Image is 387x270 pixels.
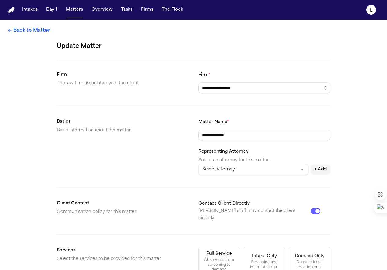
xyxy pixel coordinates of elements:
div: Demand letter creation only [293,260,326,270]
button: Overview [89,4,115,15]
div: Screening and initial intake call [248,260,281,270]
h2: Client Contact [57,200,189,207]
h2: Services [57,247,189,254]
p: Basic information about the matter [57,127,189,134]
h2: Basics [57,118,189,126]
p: [PERSON_NAME] staff may contact the client directly [198,207,311,222]
text: L [370,8,372,13]
label: Contact Client Directly [198,201,250,206]
button: Select attorney [198,164,308,175]
label: Firm [198,73,210,77]
h2: Firm [57,71,189,78]
p: Communication policy for this matter [57,208,189,216]
p: The law firm associated with the client [57,80,189,87]
h1: Update Matter [57,42,330,51]
button: Firms [139,4,156,15]
button: Tasks [119,4,135,15]
button: Matters [63,4,85,15]
button: Intakes [20,4,40,15]
input: Select a firm [198,82,330,93]
div: Demand Only [295,253,324,259]
label: Matter Name [198,120,229,124]
div: Full Service [206,251,232,257]
p: Select an attorney for this matter [198,157,330,164]
button: Day 1 [44,4,60,15]
img: Finch Logo [7,7,15,13]
button: The Flock [159,4,186,15]
p: Select the services to be provided for this matter [57,255,189,263]
a: Home [7,7,15,13]
div: Intake Only [252,253,277,259]
label: Representing Attorney [198,149,248,154]
button: + Add [311,165,330,174]
a: Back to Matter [7,27,50,34]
